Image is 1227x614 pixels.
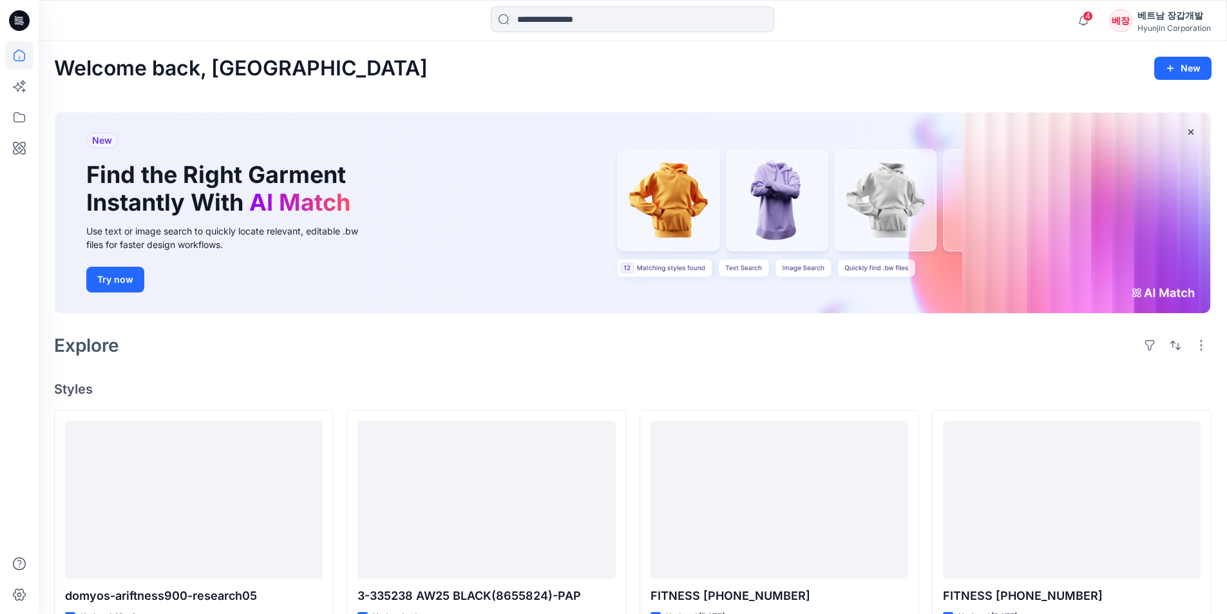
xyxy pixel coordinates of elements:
[1137,23,1211,33] div: Hyunjin Corporation
[54,381,1212,397] h4: Styles
[249,188,350,216] span: AI Match
[1137,8,1211,23] div: 베트남 장갑개발
[86,161,357,216] h1: Find the Right Garment Instantly With
[943,587,1201,605] p: FITNESS [PHONE_NUMBER]
[65,587,323,605] p: domyos-ariftness900-research05
[651,587,908,605] p: FITNESS [PHONE_NUMBER]
[357,587,615,605] p: 3-335238 AW25 BLACK(8655824)-PAP
[86,224,376,251] div: Use text or image search to quickly locate relevant, editable .bw files for faster design workflows.
[86,267,144,293] button: Try now
[54,335,119,356] h2: Explore
[1109,9,1132,32] div: 베장
[1154,57,1212,80] button: New
[54,57,428,81] h2: Welcome back, [GEOGRAPHIC_DATA]
[1083,11,1093,21] span: 4
[92,133,112,148] span: New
